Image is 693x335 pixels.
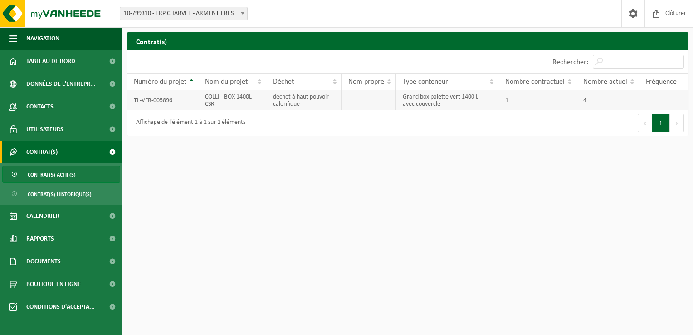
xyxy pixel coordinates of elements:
td: 4 [576,90,639,110]
span: 10-799310 - TRP CHARVET - ARMENTIERES [120,7,248,20]
td: TL-VFR-005896 [127,90,198,110]
span: Utilisateurs [26,118,63,141]
td: COLLI - BOX 1400L CSR [198,90,266,110]
span: Tableau de bord [26,50,75,73]
span: Fréquence [646,78,677,85]
span: 10-799310 - TRP CHARVET - ARMENTIERES [120,7,247,20]
span: Contrat(s) historique(s) [28,186,92,203]
span: Contrat(s) actif(s) [28,166,76,183]
span: Calendrier [26,205,59,227]
td: déchet à haut pouvoir calorifique [266,90,342,110]
label: Rechercher: [552,59,588,66]
span: Type conteneur [403,78,448,85]
span: Déchet [273,78,294,85]
span: Contrat(s) [26,141,58,163]
span: Nom propre [348,78,384,85]
span: Rapports [26,227,54,250]
td: Grand box palette vert 1400 L avec couvercle [396,90,498,110]
span: Numéro du projet [134,78,186,85]
span: Conditions d'accepta... [26,296,95,318]
span: Documents [26,250,61,273]
button: Next [670,114,684,132]
a: Contrat(s) historique(s) [2,185,120,202]
span: Données de l'entrepr... [26,73,96,95]
h2: Contrat(s) [127,32,688,50]
button: Previous [638,114,652,132]
div: Affichage de l'élément 1 à 1 sur 1 éléments [132,115,245,131]
span: Contacts [26,95,54,118]
span: Navigation [26,27,59,50]
a: Contrat(s) actif(s) [2,166,120,183]
button: 1 [652,114,670,132]
span: Nom du projet [205,78,248,85]
td: 1 [498,90,576,110]
span: Nombre actuel [583,78,627,85]
span: Boutique en ligne [26,273,81,296]
span: Nombre contractuel [505,78,565,85]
